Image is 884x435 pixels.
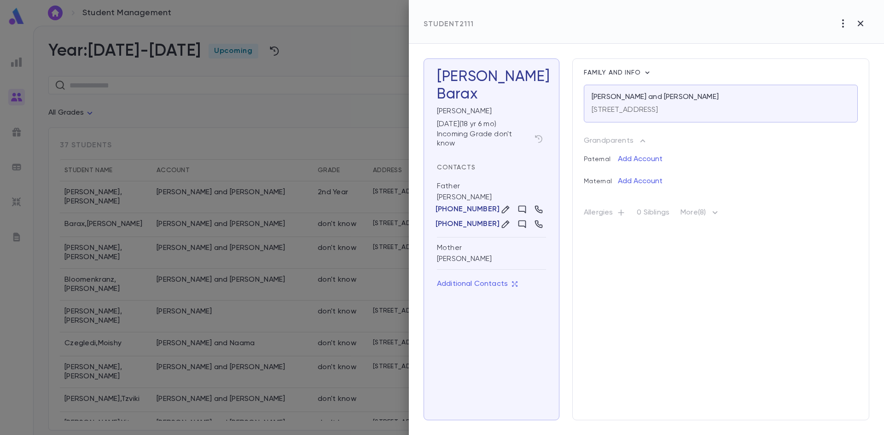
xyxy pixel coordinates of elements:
[437,130,546,148] div: Incoming Grade don't know
[437,86,546,103] div: Barax
[584,136,634,145] p: Grandparents
[592,105,658,115] p: [STREET_ADDRESS]
[436,205,500,214] p: [PHONE_NUMBER]
[618,174,663,189] button: Add Account
[437,181,460,191] div: Father
[584,70,643,76] span: Family and info
[424,21,474,28] span: Student 2111
[584,208,626,221] p: Allergies
[592,93,719,102] p: [PERSON_NAME] and [PERSON_NAME]
[433,116,546,129] div: [DATE] ( 18 yr 6 mo )
[584,148,618,163] p: Paternal
[618,152,663,167] button: Add Account
[584,170,618,185] p: Maternal
[437,275,518,293] button: Additional Contacts
[437,238,546,270] div: [PERSON_NAME]
[436,220,500,229] p: [PHONE_NUMBER]
[437,220,498,229] button: [PHONE_NUMBER]
[437,176,546,238] div: [PERSON_NAME]
[437,243,462,253] div: Mother
[433,103,546,116] div: [PERSON_NAME]
[437,279,518,289] p: Additional Contacts
[584,133,647,148] button: Grandparents
[637,208,669,221] p: 0 Siblings
[437,164,476,171] span: Contacts
[437,68,546,103] h3: [PERSON_NAME]
[437,205,498,214] button: [PHONE_NUMBER]
[680,207,721,222] p: More (8)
